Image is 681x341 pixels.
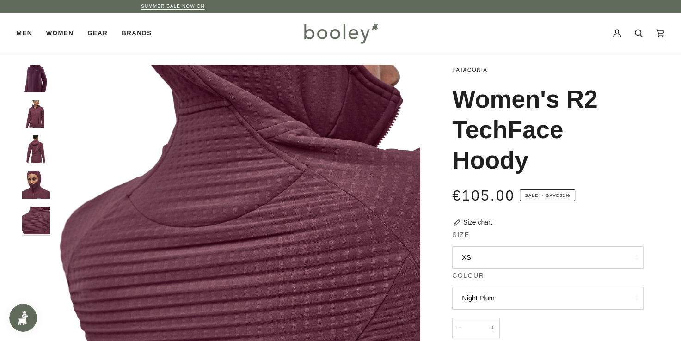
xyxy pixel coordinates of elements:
[9,304,37,332] iframe: Button to open loyalty program pop-up
[452,188,515,204] span: €105.00
[452,271,484,280] span: Colour
[141,4,205,9] a: SUMMER SALE NOW ON
[452,230,469,240] span: Size
[22,135,50,163] img: Patagonia Women's R2 TechFace Hoody - Booley Galway
[452,67,487,73] a: Patagonia
[485,318,500,339] button: +
[452,84,637,176] h1: Women's R2 TechFace Hoody
[39,13,80,54] a: Women
[87,29,108,38] span: Gear
[22,100,50,128] img: Patagonia Women's R2 TechFace Hoody - Booley Galway
[520,189,575,201] span: Save
[452,318,500,339] input: Quantity
[452,318,467,339] button: −
[300,20,381,47] img: Booley
[452,287,644,310] button: Night Plum
[17,29,32,38] span: Men
[22,207,50,234] img: Patagonia Women's R2 TechFace Hoody - Booley Galway
[115,13,159,54] a: Brands
[22,171,50,199] img: Patagonia Women's R2 TechFace Hoody - Booley Galway
[22,65,50,92] img: Patagonia Women's R2 TechFace Hoody Night Plum - Booley Galway
[122,29,152,38] span: Brands
[559,193,570,198] span: 52%
[46,29,74,38] span: Women
[463,218,492,227] div: Size chart
[540,193,546,198] em: •
[452,246,644,269] button: XS
[525,193,538,198] span: Sale
[80,13,115,54] a: Gear
[17,13,39,54] a: Men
